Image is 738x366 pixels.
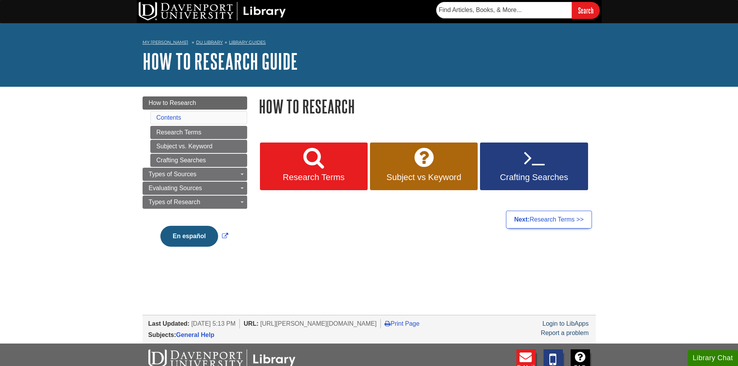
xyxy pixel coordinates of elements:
input: Search [572,2,600,19]
h1: How to Research [259,96,596,116]
strong: Next: [514,216,530,223]
a: Evaluating Sources [143,182,247,195]
a: Print Page [385,320,420,327]
a: Types of Research [143,196,247,209]
span: [URL][PERSON_NAME][DOMAIN_NAME] [260,320,377,327]
a: How to Research [143,96,247,110]
span: Subjects: [148,332,176,338]
span: Types of Research [149,199,200,205]
button: En español [160,226,218,247]
a: Login to LibApps [542,320,588,327]
span: Research Terms [266,172,362,182]
a: Report a problem [541,330,589,336]
a: Types of Sources [143,168,247,181]
span: [DATE] 5:13 PM [191,320,236,327]
span: URL: [244,320,258,327]
a: Research Terms [150,126,247,139]
span: Subject vs Keyword [376,172,472,182]
span: Types of Sources [149,171,197,177]
a: Library Guides [229,40,266,45]
a: How to Research Guide [143,49,298,73]
form: Searches DU Library's articles, books, and more [436,2,600,19]
a: Crafting Searches [150,154,247,167]
i: Print Page [385,320,391,326]
span: Crafting Searches [486,172,582,182]
span: Evaluating Sources [149,185,202,191]
a: Subject vs Keyword [370,143,478,191]
a: Link opens in new window [158,233,230,239]
a: Research Terms [260,143,368,191]
a: Next:Research Terms >> [506,211,592,229]
span: How to Research [149,100,196,106]
img: DU Library [139,2,286,21]
div: Guide Page Menu [143,96,247,260]
a: Crafting Searches [480,143,588,191]
a: DU Library [196,40,223,45]
input: Find Articles, Books, & More... [436,2,572,18]
a: General Help [176,332,215,338]
button: Library Chat [688,350,738,366]
span: Last Updated: [148,320,190,327]
a: Subject vs. Keyword [150,140,247,153]
a: Contents [157,114,181,121]
a: My [PERSON_NAME] [143,39,188,46]
nav: breadcrumb [143,37,596,50]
